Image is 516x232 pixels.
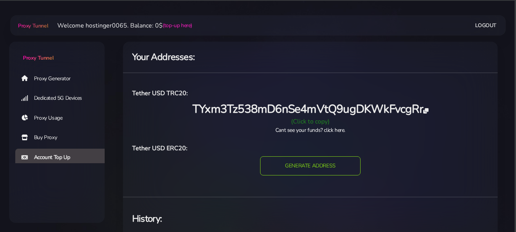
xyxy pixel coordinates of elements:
h6: Tether USD TRC20: [132,88,489,98]
h4: History: [132,213,489,225]
iframe: Webchat Widget [479,195,506,222]
h4: Your Addresses: [132,51,489,63]
a: Logout [475,18,497,32]
a: (top-up here) [163,21,192,29]
span: Proxy Tunnel [18,22,48,29]
a: Proxy Generator [15,70,111,87]
a: Proxy Tunnel [9,42,105,62]
a: Proxy Tunnel [16,19,48,32]
span: Proxy Tunnel [23,54,53,62]
span: TYxm3Tz538mD6nSe4mVtQ9ugDKWkFvcgRr [192,101,428,117]
a: Buy Proxy [15,129,111,146]
input: GENERATE ADDRESS [260,156,361,175]
a: Account Top Up [15,149,111,166]
a: Dedicated 5G Devices [15,89,111,107]
li: Welcome hostinger0065. Balance: 0$ [48,21,192,30]
a: Cant see your funds? click here. [275,127,345,134]
h6: Tether USD ERC20: [132,143,489,153]
a: Proxy Usage [15,109,111,127]
div: (Click to copy) [128,117,493,126]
